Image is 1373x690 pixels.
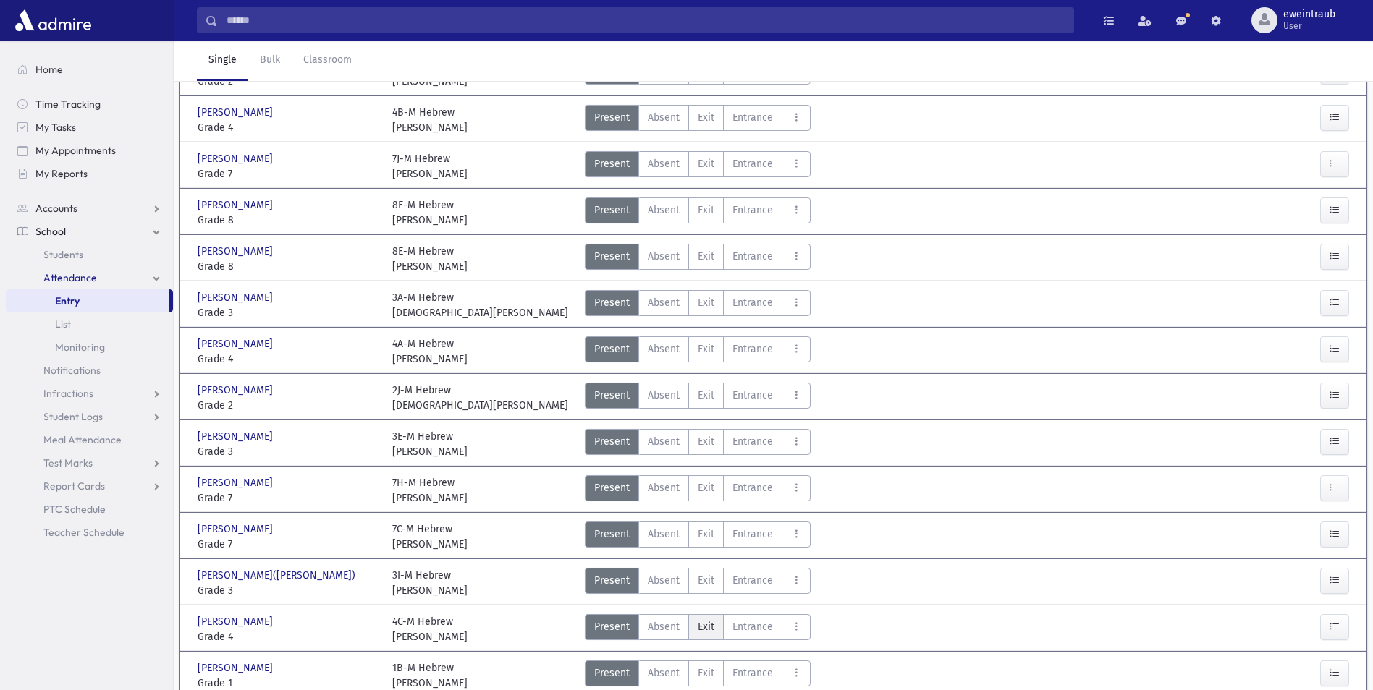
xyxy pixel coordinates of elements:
div: 8E-M Hebrew [PERSON_NAME] [392,197,468,228]
span: Present [594,527,630,542]
span: Absent [648,665,680,681]
a: Home [6,58,173,81]
span: Grade 3 [198,583,378,598]
a: Single [197,41,248,81]
span: Absent [648,341,680,357]
span: [PERSON_NAME] [198,521,276,537]
span: Grade 7 [198,166,378,182]
a: Bulk [248,41,292,81]
span: Entrance [732,619,773,634]
div: AttTypes [585,429,811,459]
span: My Tasks [35,121,76,134]
div: AttTypes [585,383,811,413]
div: 3A-M Hebrew [DEMOGRAPHIC_DATA][PERSON_NAME] [392,290,568,320]
span: [PERSON_NAME] [198,105,276,120]
span: Absent [648,388,680,403]
span: [PERSON_NAME] [198,244,276,259]
span: Present [594,665,630,681]
div: 3E-M Hebrew [PERSON_NAME] [392,429,468,459]
span: Absent [648,110,680,125]
a: My Reports [6,162,173,185]
span: Home [35,63,63,76]
span: [PERSON_NAME] [198,383,276,398]
div: AttTypes [585,336,811,367]
a: Classroom [292,41,363,81]
span: Exit [698,295,714,310]
span: Test Marks [43,456,93,469]
span: Grade 7 [198,490,378,506]
span: Present [594,110,630,125]
span: Exit [698,341,714,357]
span: Grade 8 [198,259,378,274]
div: 4A-M Hebrew [PERSON_NAME] [392,336,468,367]
span: [PERSON_NAME] [198,614,276,629]
span: User [1283,20,1335,32]
a: My Tasks [6,116,173,139]
span: List [55,318,71,331]
span: Present [594,388,630,403]
span: My Reports [35,167,88,180]
span: eweintraub [1283,9,1335,20]
span: Absent [648,156,680,171]
span: Exit [698,619,714,634]
span: Exit [698,203,714,218]
a: School [6,220,173,243]
span: Exit [698,156,714,171]
a: Entry [6,289,169,312]
span: Present [594,295,630,310]
div: 2J-M Hebrew [DEMOGRAPHIC_DATA][PERSON_NAME] [392,383,568,413]
img: AdmirePro [12,6,95,35]
span: Accounts [35,202,77,215]
span: Absent [648,203,680,218]
span: Absent [648,527,680,542]
div: 4B-M Hebrew [PERSON_NAME] [392,105,468,135]
span: Report Cards [43,480,105,493]
div: 7H-M Hebrew [PERSON_NAME] [392,475,468,506]
span: Entrance [732,341,773,357]
div: 3I-M Hebrew [PERSON_NAME] [392,568,468,598]
a: Test Marks [6,451,173,474]
span: Grade 2 [198,398,378,413]
a: Students [6,243,173,266]
a: PTC Schedule [6,498,173,521]
span: [PERSON_NAME] [198,290,276,305]
span: Absent [648,573,680,588]
span: Grade 4 [198,352,378,367]
span: [PERSON_NAME] [198,151,276,166]
span: [PERSON_NAME] [198,429,276,444]
div: AttTypes [585,105,811,135]
div: AttTypes [585,521,811,552]
span: Grade 3 [198,444,378,459]
span: Exit [698,480,714,495]
span: Present [594,203,630,218]
span: Entrance [732,249,773,264]
div: AttTypes [585,290,811,320]
span: Students [43,248,83,261]
a: Report Cards [6,474,173,498]
span: Attendance [43,271,97,284]
span: Present [594,156,630,171]
a: Attendance [6,266,173,289]
a: My Appointments [6,139,173,162]
span: Absent [648,295,680,310]
div: AttTypes [585,244,811,274]
span: Entrance [732,527,773,542]
div: 8E-M Hebrew [PERSON_NAME] [392,244,468,274]
span: Entrance [732,156,773,171]
span: Infractions [43,387,93,400]
span: Exit [698,388,714,403]
span: Entrance [732,110,773,125]
a: Notifications [6,359,173,382]
span: Notifications [43,364,101,377]
a: Accounts [6,197,173,220]
div: AttTypes [585,151,811,182]
span: Exit [698,665,714,681]
span: Absent [648,249,680,264]
span: Present [594,341,630,357]
div: AttTypes [585,197,811,228]
span: Present [594,434,630,449]
span: Present [594,573,630,588]
span: Present [594,249,630,264]
a: Teacher Schedule [6,521,173,544]
a: Time Tracking [6,93,173,116]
